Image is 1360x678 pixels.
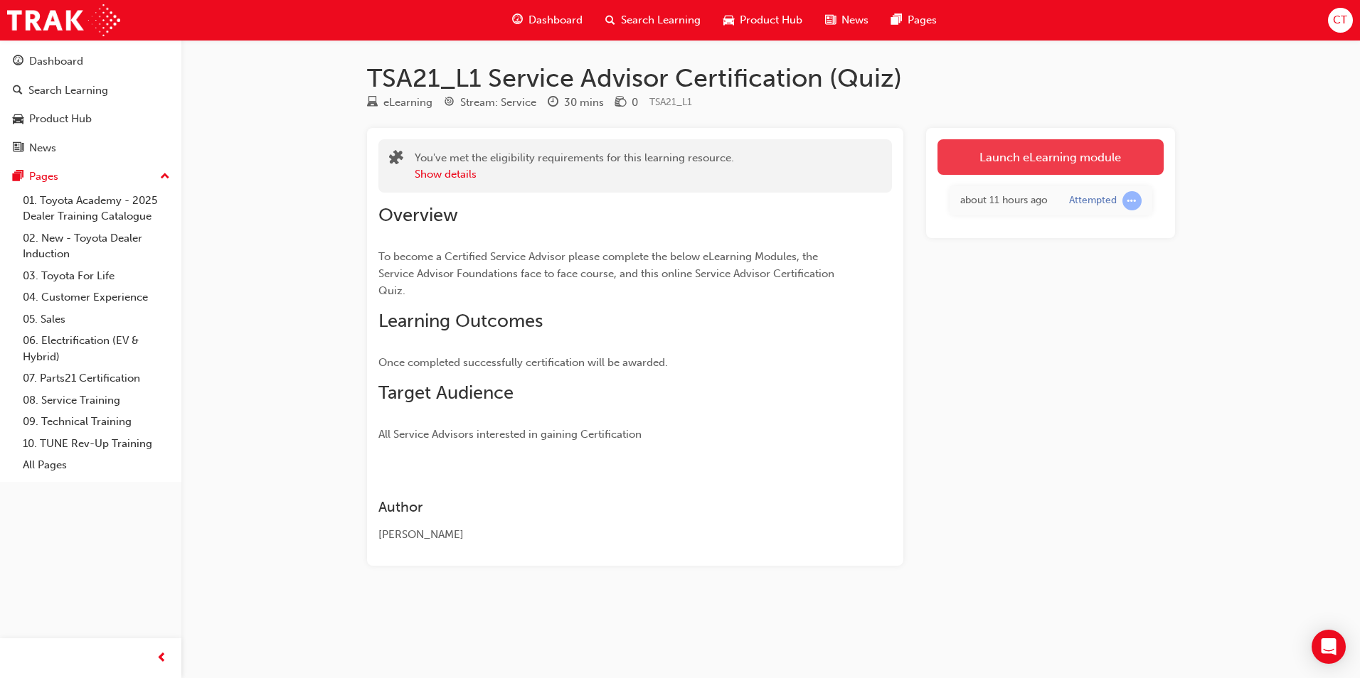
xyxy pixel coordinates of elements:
span: Learning resource code [649,96,692,108]
a: car-iconProduct Hub [712,6,814,35]
a: search-iconSearch Learning [594,6,712,35]
a: guage-iconDashboard [501,6,594,35]
div: You've met the eligibility requirements for this learning resource. [415,150,734,182]
span: search-icon [13,85,23,97]
div: News [29,140,56,156]
span: pages-icon [891,11,902,29]
div: Open Intercom Messenger [1312,630,1346,664]
span: news-icon [13,142,23,155]
span: search-icon [605,11,615,29]
div: Duration [548,94,604,112]
span: guage-icon [512,11,523,29]
div: Pages [29,168,58,185]
span: car-icon [13,113,23,126]
span: All Service Advisors interested in gaining Certification [378,428,642,441]
span: news-icon [825,11,836,29]
span: Product Hub [740,12,802,28]
span: money-icon [615,97,626,109]
span: Learning Outcomes [378,310,543,332]
a: 10. TUNE Rev-Up Training [17,433,176,455]
span: CT [1333,12,1347,28]
a: 08. Service Training [17,389,176,411]
button: Pages [6,163,176,190]
button: Show details [415,166,477,183]
span: Overview [378,204,458,226]
a: 02. New - Toyota Dealer Induction [17,227,176,265]
a: pages-iconPages [880,6,948,35]
span: Target Audience [378,382,514,404]
div: Product Hub [29,111,92,127]
div: Thu Sep 25 2025 19:56:23 GMT+1000 (Australian Eastern Standard Time) [960,193,1048,209]
div: Dashboard [29,53,83,70]
a: news-iconNews [814,6,880,35]
a: All Pages [17,454,176,476]
span: learningRecordVerb_ATTEMPT-icon [1122,191,1142,210]
span: clock-icon [548,97,558,109]
div: Attempted [1069,194,1117,208]
div: Stream: Service [460,95,536,111]
span: learningResourceType_ELEARNING-icon [367,97,378,109]
span: car-icon [723,11,734,29]
div: Stream [444,94,536,112]
span: To become a Certified Service Advisor please complete the below eLearning Modules, the Service Ad... [378,250,837,297]
span: prev-icon [156,650,167,667]
span: guage-icon [13,55,23,68]
a: 01. Toyota Academy - 2025 Dealer Training Catalogue [17,190,176,227]
div: 30 mins [564,95,604,111]
h3: Author [378,499,841,515]
div: [PERSON_NAME] [378,527,841,543]
a: Launch eLearning module [937,139,1164,175]
a: Product Hub [6,106,176,132]
h1: TSA21_L1 Service Advisor Certification (Quiz) [367,63,1175,94]
span: Dashboard [528,12,583,28]
button: DashboardSearch LearningProduct HubNews [6,45,176,163]
button: CT [1328,8,1353,33]
a: Search Learning [6,77,176,104]
span: puzzle-icon [389,151,403,168]
a: 04. Customer Experience [17,286,176,308]
a: 09. Technical Training [17,411,176,433]
div: Type [367,94,432,112]
span: pages-icon [13,171,23,183]
span: Pages [908,12,937,28]
span: target-icon [444,97,455,109]
span: Search Learning [621,12,701,28]
div: eLearning [383,95,432,111]
a: News [6,135,176,161]
div: Search Learning [28,82,108,99]
a: 03. Toyota For Life [17,265,176,287]
div: Price [615,94,638,112]
span: News [841,12,868,28]
a: 07. Parts21 Certification [17,367,176,389]
div: 0 [632,95,638,111]
span: up-icon [160,168,170,186]
a: Dashboard [6,48,176,75]
a: 06. Electrification (EV & Hybrid) [17,330,176,367]
a: 05. Sales [17,308,176,330]
img: Trak [7,4,120,36]
span: Once completed successfully certification will be awarded. [378,356,668,369]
